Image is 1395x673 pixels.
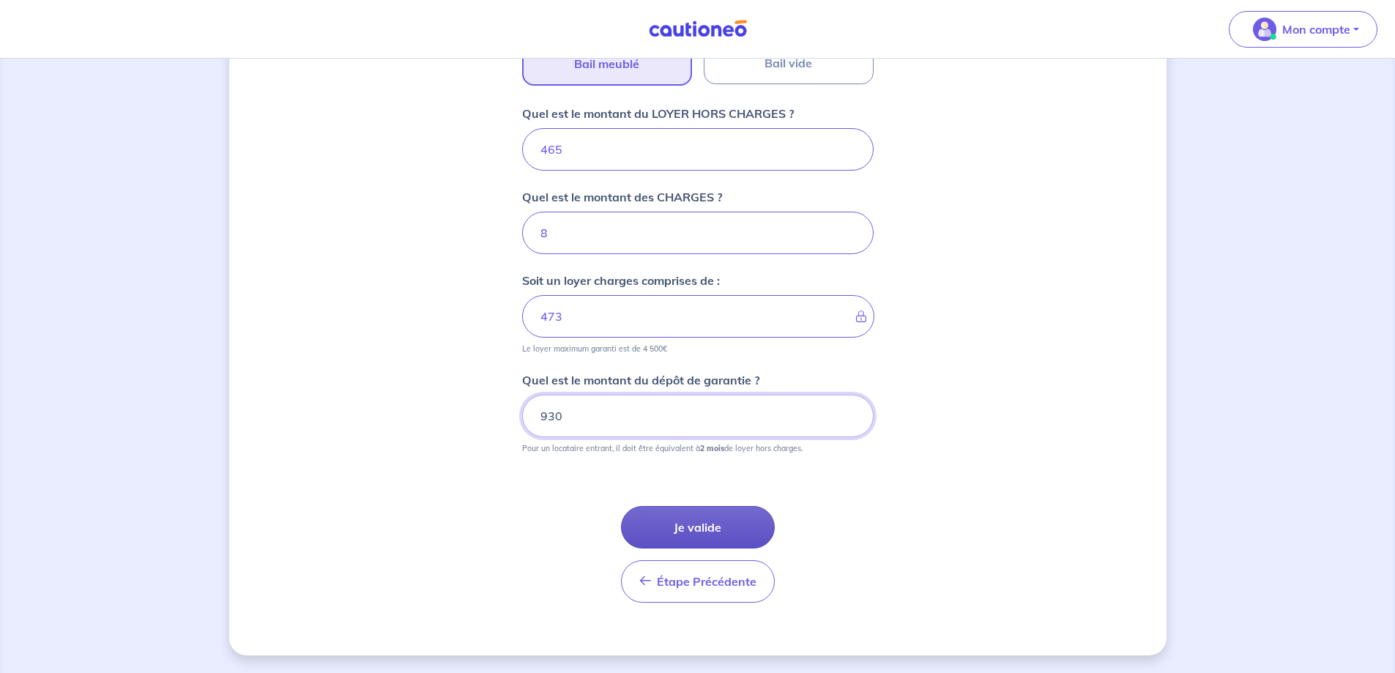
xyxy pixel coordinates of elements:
p: Mon compte [1282,21,1350,38]
input: 750€ [522,128,874,171]
button: Je valide [621,506,775,549]
div: v 4.0.25 [41,23,72,35]
input: - € [522,295,874,338]
button: Étape Précédente [621,560,775,603]
img: Cautioneo [643,20,753,38]
img: website_grey.svg [23,38,35,50]
div: Domaine [75,86,113,96]
p: Quel est le montant du LOYER HORS CHARGES ? [522,105,794,122]
p: Pour un locataire entrant, il doit être équivalent à de loyer hors charges. [522,443,803,453]
img: logo_orange.svg [23,23,35,35]
div: Mots-clés [182,86,224,96]
p: Quel est le montant des CHARGES ? [522,188,722,206]
span: Bail meublé [574,55,639,72]
p: Le loyer maximum garanti est de 4 500€ [522,343,667,354]
button: illu_account_valid_menu.svgMon compte [1229,11,1377,48]
span: Bail vide [765,54,812,72]
img: illu_account_valid_menu.svg [1253,18,1276,41]
img: tab_domain_overview_orange.svg [59,85,71,97]
span: Étape Précédente [657,574,756,589]
strong: 2 mois [700,443,724,453]
img: tab_keywords_by_traffic_grey.svg [166,85,178,97]
p: Quel est le montant du dépôt de garantie ? [522,371,759,389]
p: Soit un loyer charges comprises de : [522,272,720,289]
input: 80 € [522,212,874,254]
div: Domaine: [DOMAIN_NAME] [38,38,165,50]
input: 750€ [522,395,874,437]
